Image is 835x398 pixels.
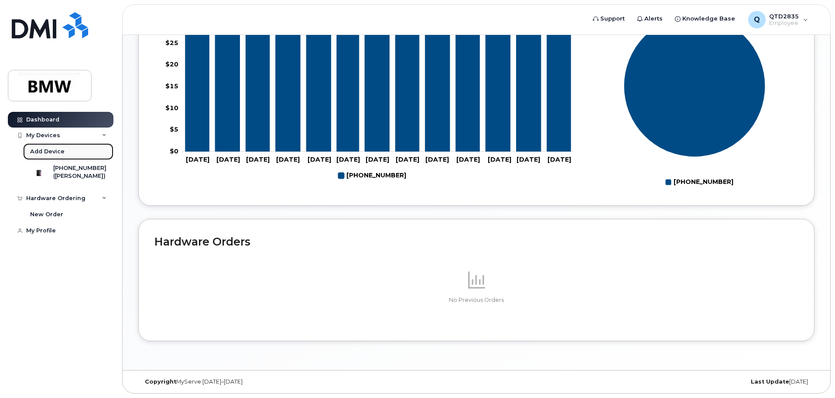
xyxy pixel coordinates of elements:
tspan: $20 [165,60,178,68]
tspan: [DATE] [336,156,360,163]
strong: Last Update [751,378,789,385]
tspan: [DATE] [548,156,571,163]
a: Knowledge Base [669,10,741,28]
tspan: [DATE] [276,156,300,163]
tspan: $25 [165,38,178,46]
a: Support [587,10,631,28]
tspan: [DATE] [308,156,331,163]
g: 864-999-1404 [338,168,406,183]
div: [DATE] [589,378,814,385]
div: QTD2835 [742,11,814,28]
tspan: [DATE] [186,156,209,163]
g: Legend [338,168,406,183]
tspan: [DATE] [396,156,419,163]
h2: Hardware Orders [154,235,798,248]
tspan: $10 [165,104,178,111]
div: MyServe [DATE]–[DATE] [138,378,364,385]
tspan: [DATE] [425,156,449,163]
g: Chart [624,15,766,189]
strong: Copyright [145,378,176,385]
tspan: [DATE] [488,156,511,163]
tspan: [DATE] [246,156,270,163]
span: Alerts [644,14,663,23]
span: QTD2835 [769,13,799,20]
tspan: $0 [170,147,178,155]
g: Series [624,15,766,157]
g: Legend [665,175,733,190]
span: Support [600,14,625,23]
tspan: $15 [165,82,178,90]
g: 864-999-1404 [185,16,571,152]
span: Q [754,14,760,25]
tspan: [DATE] [366,156,389,163]
p: No Previous Orders [154,296,798,304]
tspan: [DATE] [517,156,540,163]
span: Employee [769,20,799,27]
span: Knowledge Base [682,14,735,23]
tspan: [DATE] [216,156,240,163]
a: Alerts [631,10,669,28]
iframe: Messenger Launcher [797,360,828,391]
tspan: $5 [170,125,178,133]
tspan: [DATE] [456,156,480,163]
